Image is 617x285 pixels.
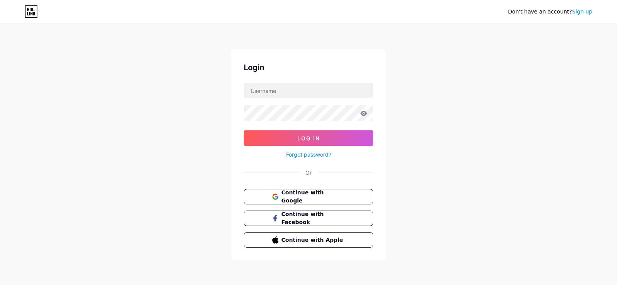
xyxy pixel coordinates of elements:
div: Or [305,169,312,177]
a: Forgot password? [286,150,331,159]
a: Sign up [572,8,592,15]
span: Log In [297,135,320,142]
button: Continue with Facebook [244,211,373,226]
span: Continue with Google [282,189,345,205]
button: Continue with Google [244,189,373,204]
button: Log In [244,130,373,146]
span: Continue with Facebook [282,210,345,226]
div: Login [244,62,373,73]
input: Username [244,83,373,98]
button: Continue with Apple [244,232,373,248]
div: Don't have an account? [508,8,592,16]
span: Continue with Apple [282,236,345,244]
